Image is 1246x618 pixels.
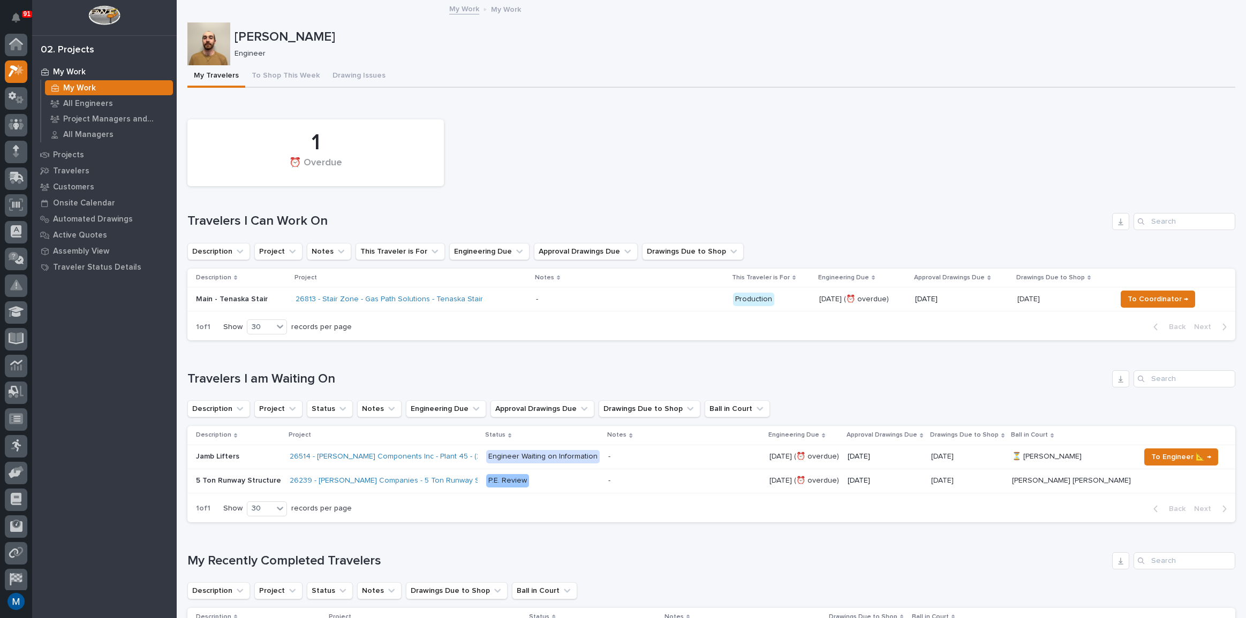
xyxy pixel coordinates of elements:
[296,295,483,304] a: 26813 - Stair Zone - Gas Path Solutions - Tenaska Stair
[187,371,1108,387] h1: Travelers I am Waiting On
[1134,552,1235,569] input: Search
[291,504,352,513] p: records per page
[53,263,141,272] p: Traveler Status Details
[206,157,426,180] div: ⏰ Overdue
[608,452,610,461] div: -
[187,65,245,88] button: My Travelers
[53,247,109,256] p: Assembly View
[32,227,177,243] a: Active Quotes
[63,130,114,140] p: All Managers
[915,295,1009,304] p: [DATE]
[187,314,219,340] p: 1 of 1
[1012,450,1084,461] p: ⏳ [PERSON_NAME]
[187,582,250,599] button: Description
[607,429,626,441] p: Notes
[254,400,303,417] button: Project
[608,476,610,485] div: -
[5,590,27,613] button: users-avatar
[187,287,1235,311] tr: Main - Tenaska Stair26813 - Stair Zone - Gas Path Solutions - Tenaska Stair - Production[DATE] (⏰...
[914,272,985,284] p: Approval Drawings Due
[187,445,1235,469] tr: Jamb LiftersJamb Lifters 26514 - [PERSON_NAME] Components Inc - Plant 45 - (2) Hyperlite ¼ ton br...
[41,80,177,95] a: My Work
[733,293,774,306] div: Production
[5,6,27,29] button: Notifications
[13,13,27,30] div: Notifications91
[41,96,177,111] a: All Engineers
[245,65,326,88] button: To Shop This Week
[235,49,1227,58] p: Engineer
[290,476,507,485] a: 26239 - [PERSON_NAME] Companies - 5 Ton Runway Structure
[187,495,219,522] p: 1 of 1
[818,272,869,284] p: Engineering Due
[307,400,353,417] button: Status
[63,99,113,109] p: All Engineers
[769,474,841,485] p: [DATE] (⏰ overdue)
[53,182,94,192] p: Customers
[32,195,177,211] a: Onsite Calendar
[187,469,1235,493] tr: 5 Ton Runway Structure5 Ton Runway Structure 26239 - [PERSON_NAME] Companies - 5 Ton Runway Struc...
[53,215,133,224] p: Automated Drawings
[599,400,700,417] button: Drawings Due to Shop
[41,111,177,126] a: Project Managers and Engineers
[32,259,177,275] a: Traveler Status Details
[196,450,241,461] p: Jamb Lifters
[1162,504,1185,514] span: Back
[247,503,273,514] div: 30
[1194,322,1218,332] span: Next
[1151,451,1211,463] span: To Engineer 📐 →
[357,400,402,417] button: Notes
[187,213,1108,229] h1: Travelers I Can Work On
[53,67,86,77] p: My Work
[485,429,505,441] p: Status
[1145,322,1190,332] button: Back
[196,429,231,441] p: Description
[291,323,352,332] p: records per page
[930,429,999,441] p: Drawings Due to Shop
[88,5,120,25] img: Workspace Logo
[53,231,107,240] p: Active Quotes
[848,476,923,485] p: [DATE]
[486,474,529,487] div: P.E. Review
[41,44,94,56] div: 02. Projects
[1012,474,1133,485] p: [PERSON_NAME] [PERSON_NAME]
[53,199,115,208] p: Onsite Calendar
[768,429,819,441] p: Engineering Due
[53,166,89,176] p: Travelers
[406,582,508,599] button: Drawings Due to Shop
[254,243,303,260] button: Project
[705,400,770,417] button: Ball in Court
[819,295,907,304] p: [DATE] (⏰ overdue)
[642,243,744,260] button: Drawings Due to Shop
[32,211,177,227] a: Automated Drawings
[223,504,243,513] p: Show
[254,582,303,599] button: Project
[1134,213,1235,230] input: Search
[289,429,311,441] p: Project
[196,295,287,304] p: Main - Tenaska Stair
[1194,504,1218,514] span: Next
[406,400,486,417] button: Engineering Due
[32,64,177,80] a: My Work
[486,450,600,463] div: Engineer Waiting on Information
[187,553,1108,569] h1: My Recently Completed Travelers
[1017,293,1042,304] p: [DATE]
[931,450,956,461] p: [DATE]
[196,474,283,485] p: 5 Ton Runway Structure
[1162,322,1185,332] span: Back
[512,582,577,599] button: Ball in Court
[196,272,231,284] p: Description
[1121,291,1195,308] button: To Coordinator →
[769,450,841,461] p: [DATE] (⏰ overdue)
[41,127,177,142] a: All Managers
[290,452,621,461] a: 26514 - [PERSON_NAME] Components Inc - Plant 45 - (2) Hyperlite ¼ ton bridge cranes; 24’ x 60’
[206,129,426,156] div: 1
[63,115,169,124] p: Project Managers and Engineers
[1011,429,1048,441] p: Ball in Court
[32,163,177,179] a: Travelers
[536,295,538,304] div: -
[307,243,351,260] button: Notes
[357,582,402,599] button: Notes
[247,322,273,333] div: 30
